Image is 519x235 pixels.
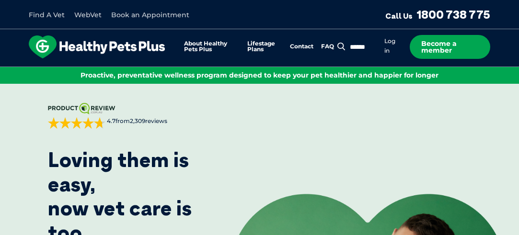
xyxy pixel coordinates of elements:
[81,71,438,79] span: Proactive, preventative wellness program designed to keep your pet healthier and happier for longer
[184,41,240,53] a: About Healthy Pets Plus
[48,103,211,129] a: 4.7from2,309reviews
[48,117,105,129] div: 4.7 out of 5 stars
[105,117,167,125] span: from
[321,44,334,50] a: FAQ
[247,41,282,53] a: Lifestage Plans
[335,42,347,51] button: Search
[130,117,167,124] span: 2,309 reviews
[29,11,65,19] a: Find A Vet
[107,117,115,124] strong: 4.7
[290,44,313,50] a: Contact
[385,11,413,21] span: Call Us
[410,35,490,59] a: Become a member
[384,37,395,55] a: Log in
[29,35,165,58] img: hpp-logo
[74,11,102,19] a: WebVet
[385,7,490,22] a: Call Us1800 738 775
[111,11,189,19] a: Book an Appointment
